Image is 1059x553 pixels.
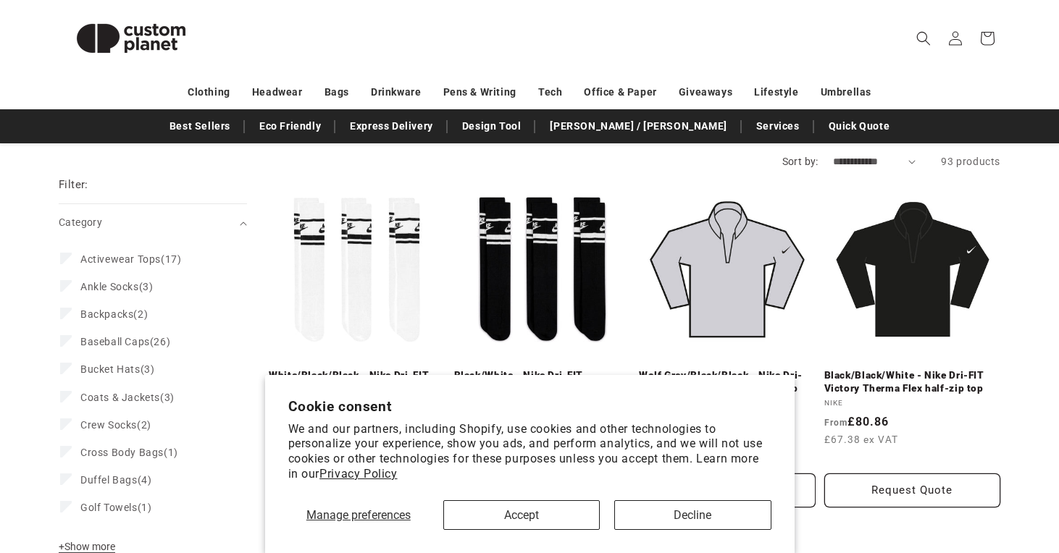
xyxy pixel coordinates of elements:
summary: Search [908,22,939,54]
a: Express Delivery [343,114,440,139]
a: Black/White - Nike Dri-FIT Sportswear everyday essential socks (3 pairs) [454,369,631,408]
a: Bags [325,80,349,105]
button: Decline [614,500,771,530]
button: Accept [443,500,600,530]
span: Backpacks [80,308,133,320]
span: + [59,541,64,552]
img: Custom Planet [59,6,204,71]
a: Black/Black/White - Nike Dri-FIT Victory Therma Flex half-zip top [824,369,1001,394]
span: (17) [80,253,181,266]
span: Duffel Bags [80,474,138,486]
a: [PERSON_NAME] / [PERSON_NAME] [543,114,734,139]
label: Sort by: [782,156,819,167]
a: Drinkware [371,80,421,105]
a: Giveaways [679,80,732,105]
span: Cross Body Bags [80,447,164,458]
a: Tech [538,80,562,105]
span: Coats & Jackets [80,392,160,403]
span: (2) [80,418,151,431]
h2: Cookie consent [288,398,771,415]
span: Activewear Tops [80,253,161,265]
span: Category [59,216,102,228]
span: (3) [80,363,154,376]
span: (3) [80,280,153,293]
a: Lifestyle [754,80,798,105]
span: (26) [80,335,170,348]
h2: Filter: [59,177,88,193]
iframe: Chat Widget [811,397,1059,553]
span: Crew Socks [80,419,137,431]
a: Quick Quote [821,114,897,139]
a: Eco Friendly [252,114,328,139]
a: Design Tool [455,114,529,139]
span: 93 products [941,156,1000,167]
a: Services [749,114,807,139]
span: (1) [80,501,151,514]
a: Privacy Policy [319,467,397,481]
span: (1) [80,446,178,459]
span: Golf Towels [80,502,138,513]
a: Pens & Writing [443,80,516,105]
span: Bucket Hats [80,363,141,375]
span: Baseball Caps [80,336,150,347]
summary: Category (0 selected) [59,204,247,241]
span: Show more [59,541,115,552]
span: Ankle Socks [80,281,139,292]
span: (2) [80,308,148,321]
span: Manage preferences [306,508,411,522]
p: We and our partners, including Shopify, use cookies and other technologies to personalize your ex... [288,422,771,482]
a: Headwear [252,80,303,105]
a: Wolf Grey/Black/Black - Nike Dri-FIT Victory Therma Flex half-zip top [639,369,816,408]
span: (4) [80,473,151,486]
a: Umbrellas [821,80,871,105]
a: Office & Paper [584,80,656,105]
span: (3) [80,391,175,404]
a: White/Black/Black - Nike Dri-FIT Sportswear everyday essential socks (3 pairs) [269,369,445,408]
a: Best Sellers [162,114,238,139]
button: Manage preferences [288,500,430,530]
a: Clothing [188,80,230,105]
